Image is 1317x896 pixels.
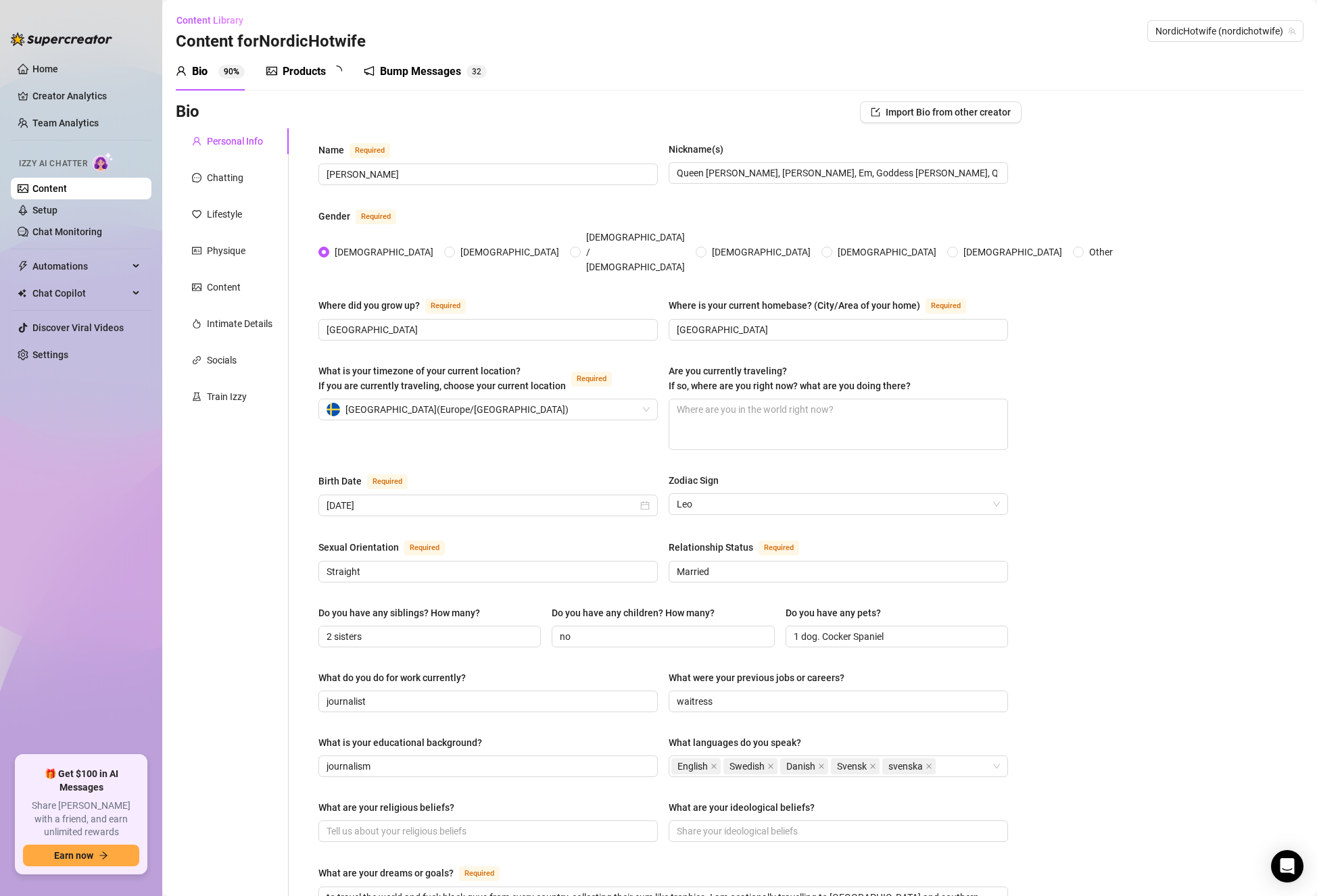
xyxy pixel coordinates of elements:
span: Earn now [54,850,93,861]
a: Settings [32,349,68,360]
div: Do you have any children? How many? [552,605,715,620]
span: close [869,763,876,770]
input: What is your educational background? [327,759,647,774]
span: Required [571,372,612,387]
label: What are your dreams or goals? [318,865,514,881]
span: close [926,763,932,770]
label: Do you have any children? How many? [552,605,724,620]
span: Izzy AI Chatter [19,157,87,170]
div: Intimate Details [207,316,272,331]
label: Sexual Orientation [318,539,460,555]
div: Name [318,143,344,157]
input: Birth Date [327,498,638,513]
div: Lifestyle [207,207,242,222]
label: Where is your current homebase? (City/Area of your home) [669,297,981,314]
span: 3 [472,67,477,76]
h3: Bio [176,101,199,123]
div: What is your educational background? [318,735,482,750]
div: Nickname(s) [669,142,723,157]
span: message [192,173,201,182]
input: What languages do you speak? [938,758,941,774]
a: Discover Viral Videos [32,322,124,333]
div: What languages do you speak? [669,735,801,750]
span: Import Bio from other creator [886,107,1011,118]
span: 🎁 Get $100 in AI Messages [23,768,139,794]
label: Relationship Status [669,539,814,555]
input: Nickname(s) [677,166,997,180]
span: arrow-right [99,851,108,860]
span: loading [331,66,342,76]
span: experiment [192,392,201,401]
span: picture [192,282,201,292]
span: Svensk [837,759,867,774]
span: NordicHotwife (nordichotwife) [1155,21,1295,41]
div: Where did you grow up? [318,298,420,313]
label: Nickname(s) [669,142,733,157]
img: logo-BBDzfeDw.svg [11,32,112,46]
a: Setup [32,205,57,216]
span: Required [926,299,966,314]
img: Chat Copilot [18,289,26,298]
span: Leo [677,494,1000,514]
span: Share [PERSON_NAME] with a friend, and earn unlimited rewards [23,799,139,839]
span: [DEMOGRAPHIC_DATA] [958,245,1068,259]
a: Creator Analytics [32,85,141,107]
label: What are your religious beliefs? [318,800,464,815]
input: Do you have any siblings? How many? [327,629,530,644]
input: Do you have any pets? [794,629,997,644]
span: Automations [32,255,128,277]
span: Required [350,143,390,158]
span: 2 [477,67,481,76]
img: AI Chatter [93,152,114,172]
span: close [818,763,825,770]
span: What is your timezone of your current location? If you are currently traveling, choose your curre... [318,366,566,391]
div: What are your religious beliefs? [318,800,454,815]
label: Do you have any pets? [786,605,890,620]
div: Train Izzy [207,389,247,404]
input: Sexual Orientation [327,564,647,579]
span: Content Library [176,15,243,26]
input: What are your religious beliefs? [327,824,647,839]
div: What are your ideological beliefs? [669,800,815,815]
span: user [176,66,187,76]
button: Earn nowarrow-right [23,845,139,866]
div: Personal Info [207,134,263,149]
div: Content [207,280,241,295]
div: Bio [192,64,208,80]
div: Zodiac Sign [669,473,719,488]
span: picture [266,66,277,76]
span: Required [759,541,799,555]
div: Where is your current homebase? (City/Area of your home) [669,298,920,313]
sup: 90% [218,65,245,78]
span: [GEOGRAPHIC_DATA] ( Europe/[GEOGRAPHIC_DATA] ) [345,399,569,420]
span: user [192,136,201,146]
span: fire [192,319,201,328]
input: Where did you grow up? [327,322,647,337]
div: Do you have any siblings? How many? [318,605,480,620]
div: Sexual Orientation [318,540,399,555]
label: What are your ideological beliefs? [669,800,824,815]
div: Products [283,64,326,80]
span: close [711,763,717,770]
span: Required [404,541,445,555]
span: [DEMOGRAPHIC_DATA] [329,245,439,259]
label: Name [318,142,405,158]
a: Chat Monitoring [32,226,102,237]
input: Where is your current homebase? (City/Area of your home) [677,322,997,337]
span: Required [367,474,408,489]
input: What do you do for work currently? [327,694,647,709]
label: What were your previous jobs or careers? [669,670,854,685]
span: notification [364,66,375,76]
div: Bump Messages [380,64,461,80]
span: svenska [888,759,923,774]
label: What do you do for work currently? [318,670,475,685]
span: Required [425,299,466,314]
label: Where did you grow up? [318,297,481,314]
span: link [192,355,201,365]
span: thunderbolt [18,261,28,272]
div: Gender [318,209,350,224]
span: Swedish [723,758,777,774]
input: Name [327,167,647,182]
sup: 32 [466,65,487,78]
div: What do you do for work currently? [318,670,466,685]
